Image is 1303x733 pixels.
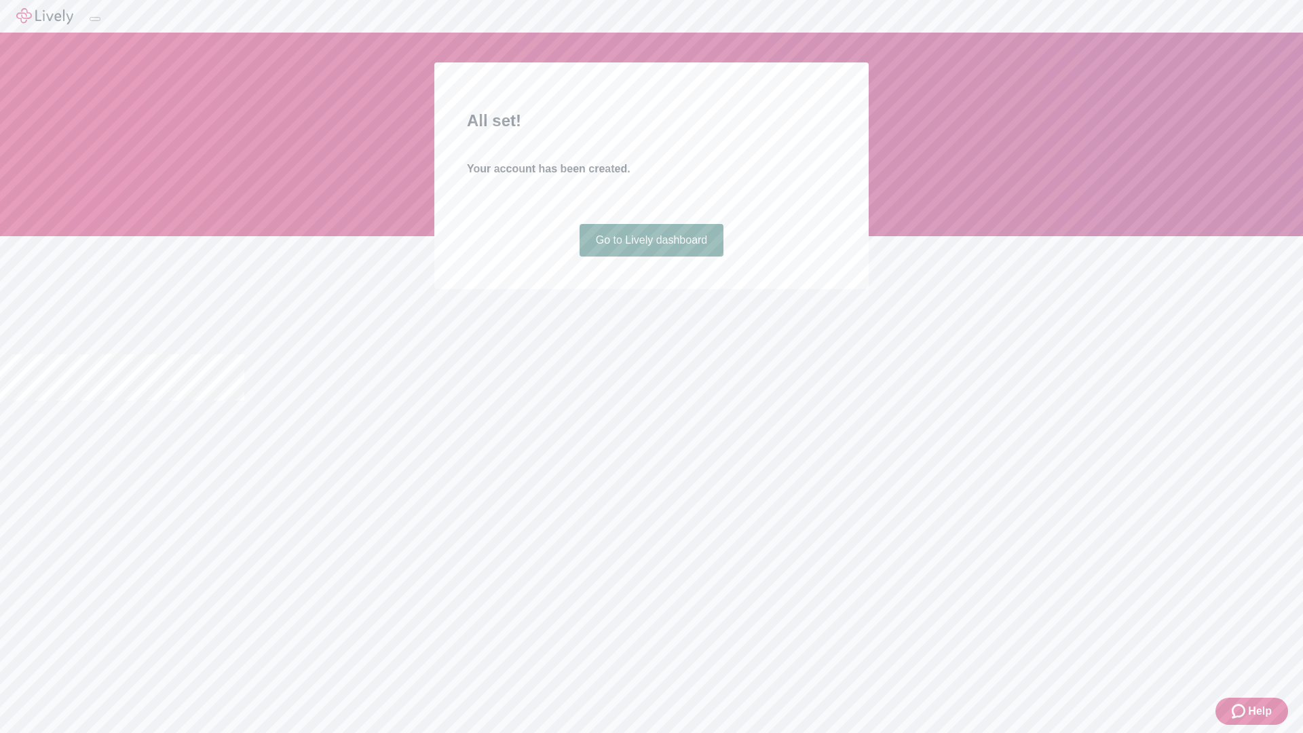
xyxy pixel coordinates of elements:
[1215,698,1288,725] button: Zendesk support iconHelp
[467,161,836,177] h4: Your account has been created.
[1232,703,1248,719] svg: Zendesk support icon
[1248,703,1272,719] span: Help
[580,224,724,257] a: Go to Lively dashboard
[90,17,100,21] button: Log out
[467,109,836,133] h2: All set!
[16,8,73,24] img: Lively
